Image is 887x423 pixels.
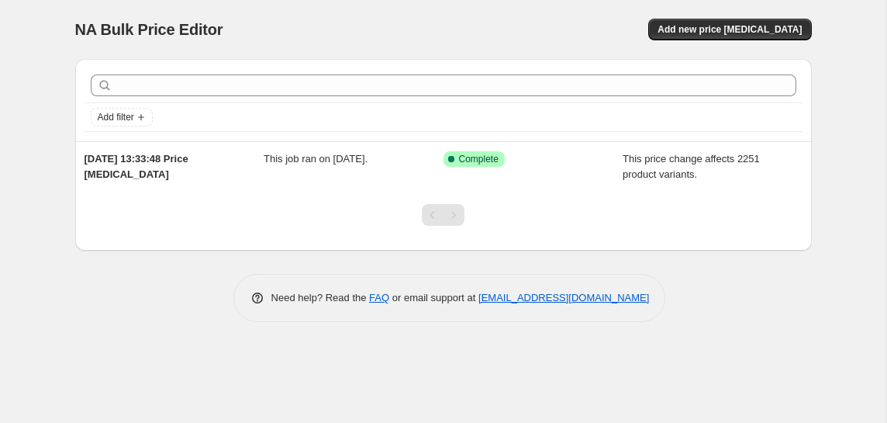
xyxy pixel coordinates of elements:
span: This job ran on [DATE]. [264,153,368,165]
span: NA Bulk Price Editor [75,21,223,38]
span: or email support at [389,292,478,303]
span: Add new price [MEDICAL_DATA] [657,23,802,36]
button: Add filter [91,108,153,127]
a: FAQ [369,292,389,303]
span: Need help? Read the [271,292,370,303]
span: Add filter [98,111,134,123]
span: [DATE] 13:33:48 Price [MEDICAL_DATA] [85,153,188,180]
nav: Pagination [422,204,464,226]
button: Add new price [MEDICAL_DATA] [648,19,811,40]
span: This price change affects 2251 product variants. [623,153,760,180]
span: Complete [459,153,499,165]
a: [EMAIL_ADDRESS][DOMAIN_NAME] [478,292,649,303]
